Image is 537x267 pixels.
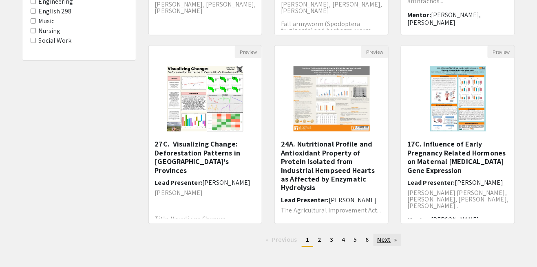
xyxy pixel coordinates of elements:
span: [PERSON_NAME] [PERSON_NAME], [PERSON_NAME], [PERSON_NAME], [PERSON_NAME].. [407,189,508,210]
div: Open Presentation <p>27C. &nbsp;Visualizing Change: Deforestation Patterns in Costa Rica's Provin... [148,45,263,224]
img: <p>24A. Nutritional Profile and Antioxidant Property of Protein Isolated from Industrial Hempseed... [285,58,378,140]
p: Title: Visualizing Change: Deforestation Patterns in [GEOGRAPHIC_DATA]'s Provinces [155,216,256,236]
h5: 17C. Influence of Early Pregnancy Related Hormones on Maternal [MEDICAL_DATA] Gene Expression [407,140,508,175]
a: Next page [373,234,402,246]
p: [PERSON_NAME] [155,190,256,197]
h6: Lead Presenter: [407,179,508,187]
iframe: Chat [6,230,35,261]
span: 5 [354,236,357,244]
span: 3 [330,236,333,244]
span: 4 [342,236,345,244]
button: Preview [235,46,262,58]
h6: Lead Presenter: [155,179,256,187]
h6: Lead Presenter: [281,197,382,204]
span: 6 [365,236,369,244]
span: Mentor: [407,11,431,19]
h5: 24A. Nutritional Profile and Antioxidant Property of Protein Isolated from Industrial Hempseed He... [281,140,382,193]
p: [PERSON_NAME], [PERSON_NAME], [PERSON_NAME] [281,1,382,14]
button: Preview [361,46,388,58]
span: 2 [318,236,321,244]
img: <p>17C. Influence of Early Pregnancy Related Hormones on Maternal Anterior Pituitary Gene Express... [422,58,494,140]
span: Mentor: [407,216,431,224]
h5: 27C. Visualizing Change: Deforestation Patterns in [GEOGRAPHIC_DATA]'s Provinces [155,140,256,175]
label: English 298 [39,7,72,16]
p: The Agricultural Improvement Act... [281,208,382,214]
span: [PERSON_NAME] [455,179,503,187]
span: [PERSON_NAME] [202,179,250,187]
label: Nursing [39,26,61,36]
img: <p>27C. &nbsp;Visualizing Change: Deforestation Patterns in Costa Rica's Provinces</p> [159,58,252,140]
div: Open Presentation <p>24A. Nutritional Profile and Antioxidant Property of Protein Isolated from I... [274,45,389,224]
span: [PERSON_NAME] [329,196,377,205]
label: Social Work [39,36,72,46]
span: 1 [306,236,309,244]
p: [PERSON_NAME], [PERSON_NAME], [PERSON_NAME] [155,1,256,14]
div: Open Presentation <p>17C. Influence of Early Pregnancy Related Hormones on Maternal Anterior Pitu... [401,45,515,224]
span: [PERSON_NAME] [431,216,479,224]
span: Previous [272,236,297,244]
span: [PERSON_NAME], [PERSON_NAME] [407,11,481,27]
ul: Pagination [148,234,515,247]
label: Music [39,16,55,26]
button: Preview [488,46,515,58]
p: Fall armyworm (Spodoptera frugiperda) and beet armyworm (Spodoptera exigua) are the ... [281,21,382,40]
